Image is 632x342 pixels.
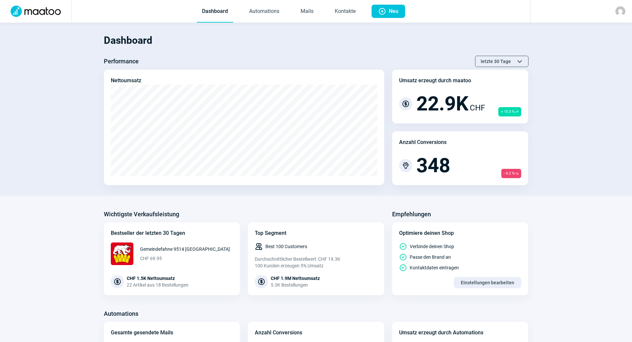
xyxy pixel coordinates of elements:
[410,243,454,250] span: Verbinde deinen Shop
[104,29,528,52] h1: Dashboard
[399,229,522,237] div: Optimiere deinen Shop
[615,6,625,16] img: avatar
[111,229,233,237] div: Bestseller der letzten 30 Tagen
[461,277,514,288] span: Einstellungen bearbeiten
[454,277,521,288] button: Einstellungen bearbeiten
[389,5,398,18] span: Neu
[498,107,521,116] span: + 10.3 %
[197,1,233,23] a: Dashboard
[127,282,188,288] div: 22 Artikel aus 18 Bestellungen
[265,243,307,250] span: Best 100 Customers
[295,1,319,23] a: Mails
[329,1,361,23] a: Kontakte
[111,242,133,265] img: 68x68
[111,329,173,337] div: Gesamte gesendete Mails
[501,169,521,178] span: - 6.2 %
[271,282,320,288] div: 5.3K Bestellungen
[127,275,188,282] div: CHF 1.5K Nettoumsatz
[399,138,447,146] div: Anzahl Conversions
[470,102,485,114] span: CHF
[104,209,179,220] h3: Wichtigste Verkaufsleistung
[7,6,65,17] img: Logo
[111,77,141,85] div: Nettoumsatz
[255,229,377,237] div: Top Segment
[399,329,483,337] div: Umsatz erzeugt durch Automations
[104,56,139,67] h3: Performance
[392,209,431,220] h3: Empfehlungen
[140,255,230,262] span: CHF 69.95
[416,94,468,114] span: 22.9K
[255,256,377,269] div: Durchschnittlicher Bestellwert: CHF 19.3K 100 Kunden erzeugen 5% Umsatz
[416,156,450,175] span: 348
[481,56,511,67] span: letzte 30 Tage
[410,264,459,271] span: Kontaktdaten eintragen
[140,246,230,252] span: Gemeindefahne 9514 [GEOGRAPHIC_DATA]
[399,77,471,85] div: Umsatz erzeugt durch maatoo
[104,308,138,319] h3: Automations
[244,1,285,23] a: Automations
[410,254,451,260] span: Passe den Brand an
[271,275,320,282] div: CHF 1.9M Nettoumsatz
[255,329,302,337] div: Anzahl Conversions
[372,5,405,18] button: Neu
